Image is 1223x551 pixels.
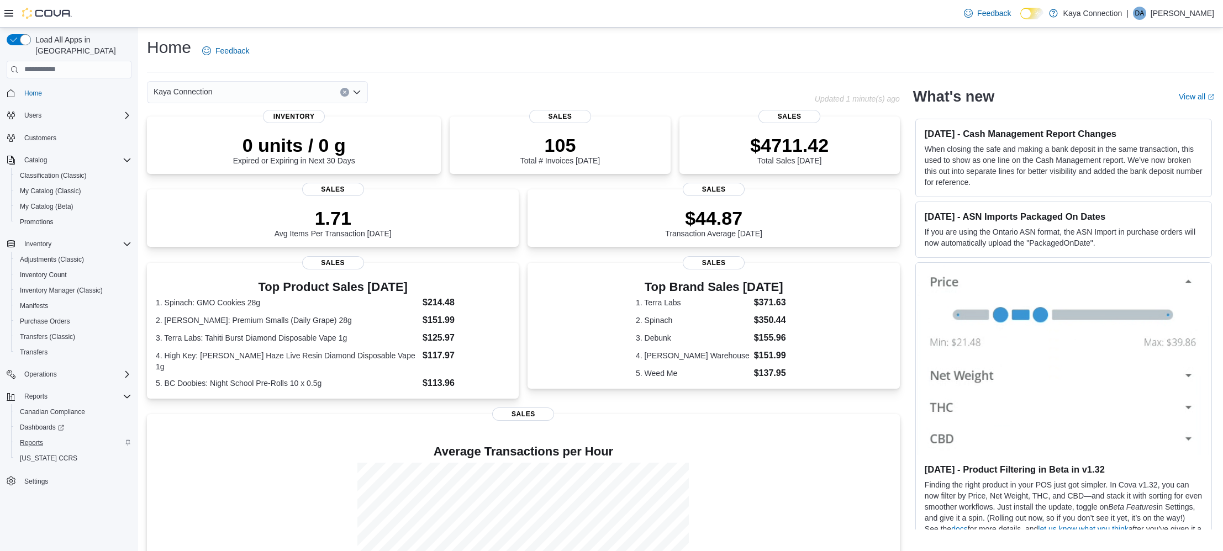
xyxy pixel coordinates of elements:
[15,253,88,266] a: Adjustments (Classic)
[20,237,56,251] button: Inventory
[20,286,103,295] span: Inventory Manager (Classic)
[198,40,254,62] a: Feedback
[1151,7,1214,20] p: [PERSON_NAME]
[492,407,554,421] span: Sales
[636,350,750,361] dt: 4. [PERSON_NAME] Warehouse
[1133,7,1146,20] div: Dana Austin
[636,280,792,294] h3: Top Brand Sales [DATE]
[925,523,1203,545] p: See the for more details, and after you’ve given it a try.
[11,183,136,199] button: My Catalog (Classic)
[11,329,136,345] button: Transfers (Classic)
[529,110,591,123] span: Sales
[156,280,510,294] h3: Top Product Sales [DATE]
[20,332,75,341] span: Transfers (Classic)
[20,348,48,357] span: Transfers
[423,314,510,327] dd: $151.99
[20,237,131,251] span: Inventory
[636,315,750,326] dt: 2. Spinach
[156,350,418,372] dt: 4. High Key: [PERSON_NAME] Haze Live Resin Diamond Disposable Vape 1g
[1208,94,1214,100] svg: External link
[15,200,78,213] a: My Catalog (Beta)
[11,199,136,214] button: My Catalog (Beta)
[22,8,72,19] img: Cova
[11,267,136,283] button: Inventory Count
[154,85,213,98] span: Kaya Connection
[15,299,131,312] span: Manifests
[20,475,52,488] a: Settings
[20,255,84,264] span: Adjustments (Classic)
[15,436,131,449] span: Reports
[15,452,131,465] span: Washington CCRS
[754,314,792,327] dd: $350.44
[665,207,762,229] p: $44.87
[15,346,52,359] a: Transfers
[147,36,191,59] h1: Home
[20,131,61,145] a: Customers
[233,134,355,165] div: Expired or Expiring in Next 30 Days
[15,253,131,266] span: Adjustments (Classic)
[11,420,136,435] a: Dashboards
[20,474,131,488] span: Settings
[15,215,58,229] a: Promotions
[15,200,131,213] span: My Catalog (Beta)
[951,524,968,533] a: docs
[925,479,1203,523] p: Finding the right product in your POS just got simpler. In Cova v1.32, you can now filter by Pric...
[20,131,131,145] span: Customers
[636,332,750,343] dt: 3. Debunk
[977,8,1011,19] span: Feedback
[24,240,51,248] span: Inventory
[2,236,136,252] button: Inventory
[275,207,392,238] div: Avg Items Per Transaction [DATE]
[2,108,136,123] button: Users
[24,477,48,486] span: Settings
[20,87,46,100] a: Home
[636,368,750,379] dt: 5. Weed Me
[20,153,131,167] span: Catalog
[1135,7,1145,20] span: DA
[15,452,82,465] a: [US_STATE] CCRS
[20,368,131,381] span: Operations
[20,202,73,211] span: My Catalog (Beta)
[1126,7,1129,20] p: |
[24,134,56,142] span: Customers
[156,445,891,458] h4: Average Transactions per Hour
[1038,524,1128,533] a: let us know what you think
[352,88,361,97] button: Open list of options
[754,367,792,380] dd: $137.95
[15,330,131,343] span: Transfers (Classic)
[1063,7,1122,20] p: Kaya Connection
[520,134,600,156] p: 105
[15,346,131,359] span: Transfers
[750,134,829,165] div: Total Sales [DATE]
[1179,92,1214,101] a: View allExternal link
[11,298,136,314] button: Manifests
[520,134,600,165] div: Total # Invoices [DATE]
[20,368,61,381] button: Operations
[754,331,792,345] dd: $155.96
[11,435,136,451] button: Reports
[15,405,89,418] a: Canadian Compliance
[2,130,136,146] button: Customers
[15,169,131,182] span: Classification (Classic)
[758,110,820,123] span: Sales
[302,183,364,196] span: Sales
[24,156,47,165] span: Catalog
[960,2,1015,24] a: Feedback
[683,256,745,269] span: Sales
[15,330,80,343] a: Transfers (Classic)
[20,301,48,310] span: Manifests
[1108,502,1157,511] em: Beta Features
[2,389,136,404] button: Reports
[11,283,136,298] button: Inventory Manager (Classic)
[275,207,392,229] p: 1.71
[31,34,131,56] span: Load All Apps in [GEOGRAPHIC_DATA]
[156,315,418,326] dt: 2. [PERSON_NAME]: Premium Smalls (Daily Grape) 28g
[20,187,81,195] span: My Catalog (Classic)
[156,297,418,308] dt: 1. Spinach: GMO Cookies 28g
[423,377,510,390] dd: $113.96
[11,252,136,267] button: Adjustments (Classic)
[20,423,64,432] span: Dashboards
[15,315,131,328] span: Purchase Orders
[925,144,1203,188] p: When closing the safe and making a bank deposit in the same transaction, this used to show as one...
